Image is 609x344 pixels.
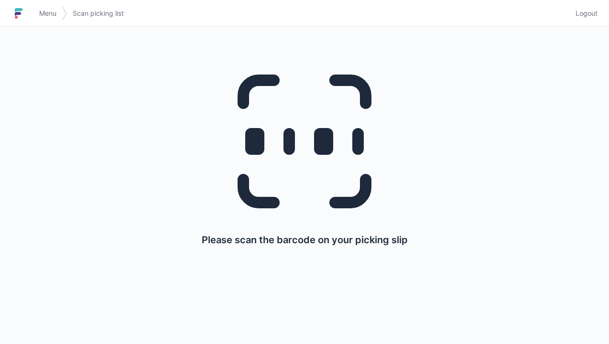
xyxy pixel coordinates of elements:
a: Menu [33,5,62,22]
img: logo-small.jpg [11,6,26,21]
span: Logout [576,9,598,18]
span: Scan picking list [73,9,124,18]
a: Logout [570,5,598,22]
img: svg> [62,2,67,25]
a: Scan picking list [67,5,130,22]
p: Please scan the barcode on your picking slip [202,233,408,247]
span: Menu [39,9,56,18]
